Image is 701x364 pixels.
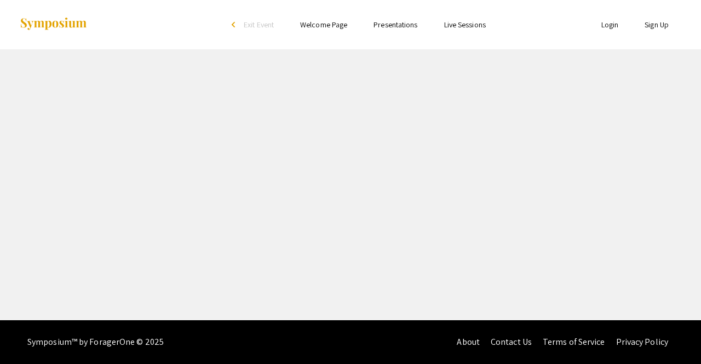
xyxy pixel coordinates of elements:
[543,336,605,348] a: Terms of Service
[491,336,532,348] a: Contact Us
[374,20,417,30] a: Presentations
[300,20,347,30] a: Welcome Page
[232,21,238,28] div: arrow_back_ios
[27,320,164,364] div: Symposium™ by ForagerOne © 2025
[457,336,480,348] a: About
[616,336,668,348] a: Privacy Policy
[645,20,669,30] a: Sign Up
[244,20,274,30] span: Exit Event
[444,20,486,30] a: Live Sessions
[19,17,88,32] img: Symposium by ForagerOne
[601,20,619,30] a: Login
